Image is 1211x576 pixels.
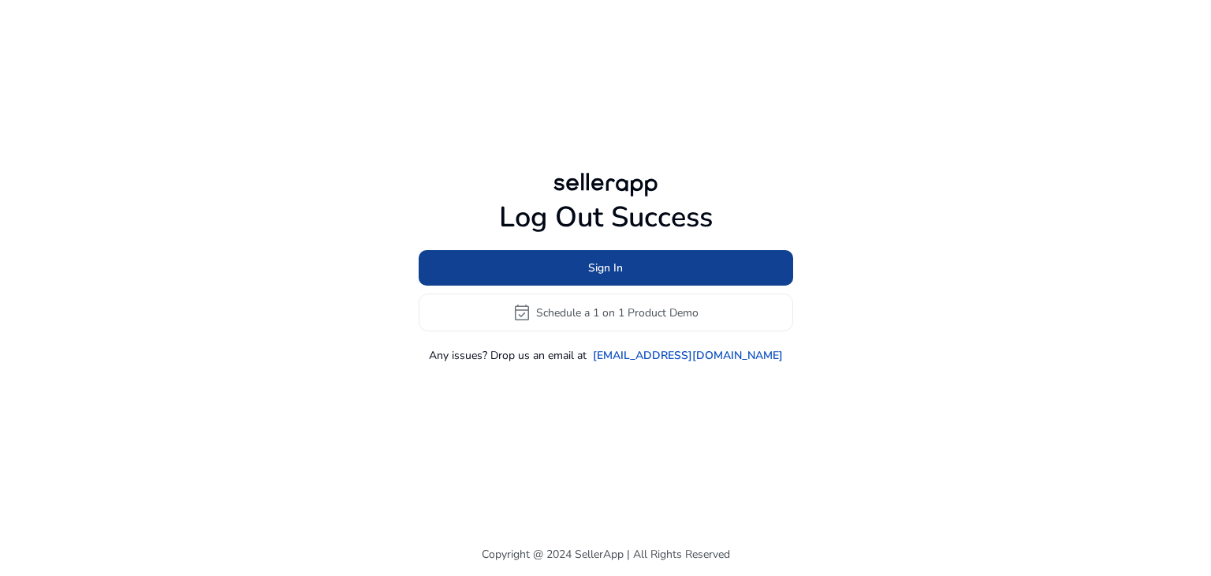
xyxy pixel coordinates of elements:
[588,260,623,276] span: Sign In
[419,200,793,234] h1: Log Out Success
[419,294,793,331] button: event_availableSchedule a 1 on 1 Product Demo
[593,347,783,364] a: [EMAIL_ADDRESS][DOMAIN_NAME]
[512,303,531,322] span: event_available
[419,250,793,286] button: Sign In
[429,347,587,364] p: Any issues? Drop us an email at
